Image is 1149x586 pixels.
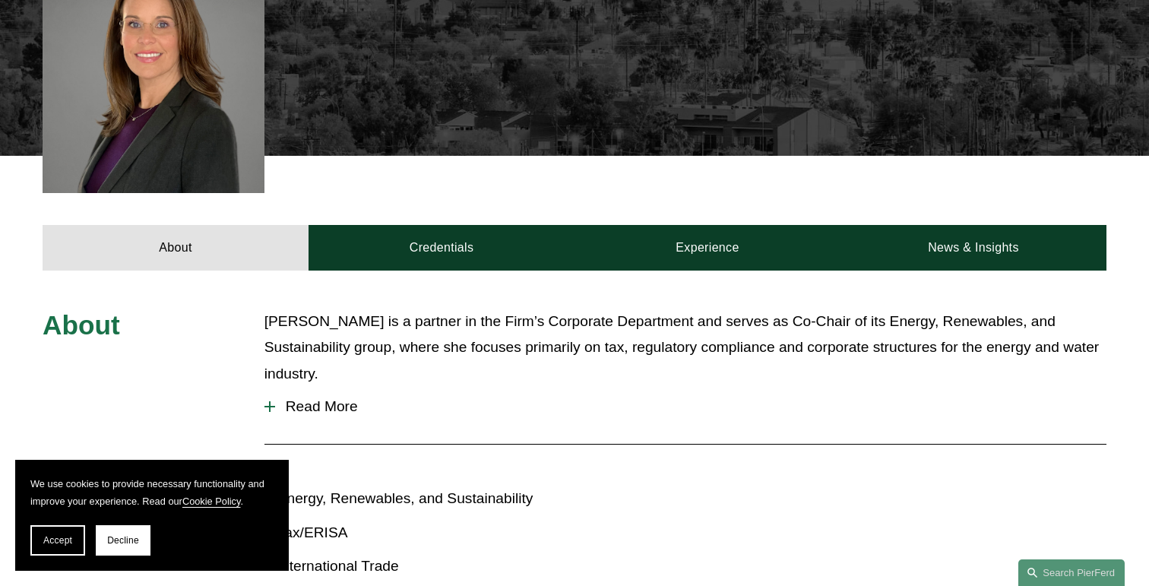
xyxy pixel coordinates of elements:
button: Accept [30,525,85,556]
p: We use cookies to provide necessary functionality and improve your experience. Read our . [30,475,274,510]
p: [PERSON_NAME] is a partner in the Firm’s Corporate Department and serves as Co-Chair of its Energ... [264,309,1106,388]
span: About [43,310,120,340]
a: News & Insights [840,225,1106,271]
span: Read More [275,398,1106,415]
button: Read More [264,387,1106,426]
span: Accept [43,535,72,546]
a: Experience [574,225,840,271]
p: Energy, Renewables, and Sustainability [277,486,619,512]
span: Decline [107,535,139,546]
button: Decline [96,525,150,556]
a: About [43,225,309,271]
a: Search this site [1018,559,1125,586]
a: Cookie Policy [182,496,241,507]
p: International Trade [277,553,619,580]
a: Credentials [309,225,574,271]
p: Tax/ERISA [277,520,619,546]
section: Cookie banner [15,460,289,571]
